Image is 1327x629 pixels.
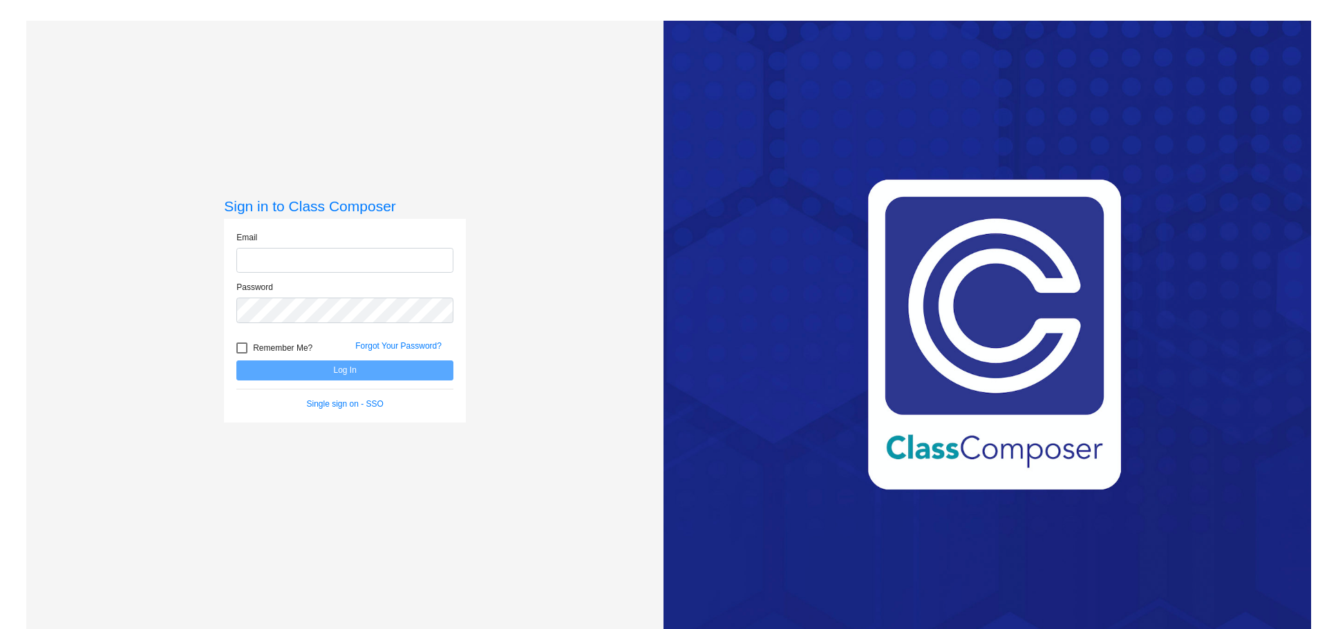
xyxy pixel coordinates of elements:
[307,399,384,409] a: Single sign on - SSO
[236,281,273,293] label: Password
[253,340,312,356] span: Remember Me?
[355,341,442,351] a: Forgot Your Password?
[224,197,466,215] h3: Sign in to Class Composer
[236,360,453,380] button: Log In
[236,231,257,244] label: Email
